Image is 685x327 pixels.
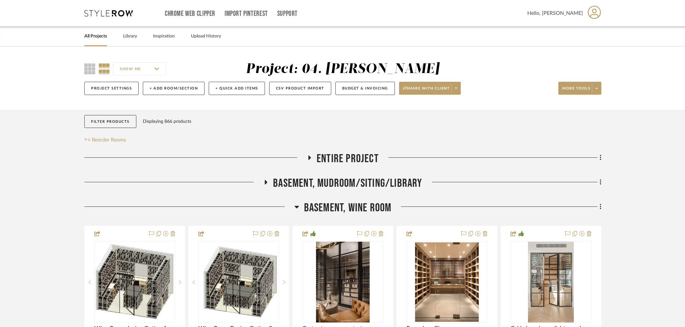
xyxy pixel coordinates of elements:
a: Inspiration [153,32,175,41]
a: Import Pinterest [225,11,268,16]
button: More tools [558,82,601,95]
a: Upload History [191,32,221,41]
button: + Add Room/Section [143,82,205,95]
img: Wine Room Design Option 2 [199,245,279,319]
a: Library [123,32,137,41]
div: Displaying 866 products [143,115,191,128]
span: Reorder Rooms [92,136,126,144]
button: Budget & Invoicing [335,82,395,95]
button: CSV Product Import [269,82,331,95]
button: Project Settings [84,82,139,95]
span: More tools [562,86,590,96]
a: Support [277,11,298,16]
img: Crate storage, countertop space, darker wood finish [316,242,370,322]
img: Frameless Glass, Counterspace, Lighter wood [407,242,487,322]
span: Hello, [PERSON_NAME] [527,9,583,17]
span: Share with client [403,86,450,96]
img: Grid glass doors, light wood [528,242,574,322]
button: Share with client [399,82,461,95]
a: All Projects [84,32,107,41]
span: Entire Project [317,152,379,166]
span: Basement, Mudroom/Siting/Library [273,176,422,190]
img: Wine Room design Option 1 [95,243,174,321]
button: + Quick Add Items [209,82,265,95]
button: Filter Products [84,115,136,128]
a: Chrome Web Clipper [165,11,215,16]
span: Basement, Wine Room [304,201,392,215]
button: Reorder Rooms [84,136,126,144]
div: Project: 04. [PERSON_NAME] [246,62,439,76]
